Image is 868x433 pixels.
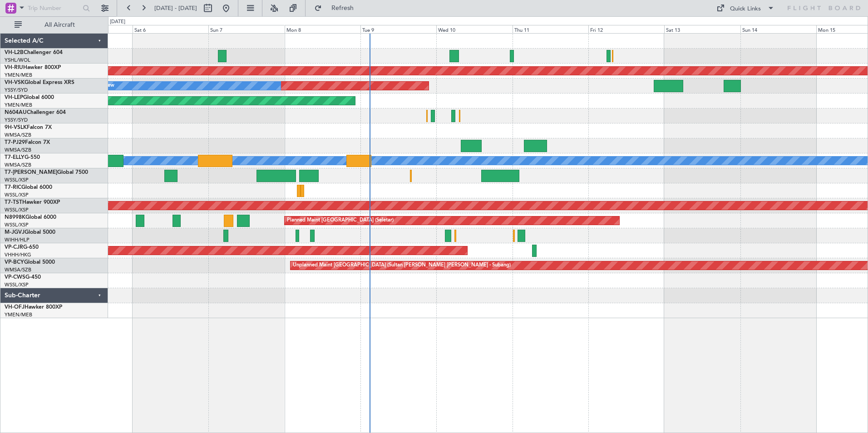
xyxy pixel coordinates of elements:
a: 9H-VSLKFalcon 7X [5,125,52,130]
span: VP-CWS [5,275,25,280]
span: M-JGVJ [5,230,25,235]
span: VH-OFJ [5,305,25,310]
a: VP-BCYGlobal 5000 [5,260,55,265]
a: VH-LEPGlobal 6000 [5,95,54,100]
div: Mon 8 [285,25,360,33]
span: T7-RIC [5,185,21,190]
a: YSSY/SYD [5,87,28,93]
span: VH-L2B [5,50,24,55]
span: Refresh [324,5,362,11]
span: VH-LEP [5,95,23,100]
a: T7-[PERSON_NAME]Global 7500 [5,170,88,175]
a: WMSA/SZB [5,132,31,138]
div: Unplanned Maint [GEOGRAPHIC_DATA] (Sultan [PERSON_NAME] [PERSON_NAME] - Subang) [293,259,511,272]
a: WSSL/XSP [5,221,29,228]
a: YSHL/WOL [5,57,30,64]
span: N8998K [5,215,25,220]
a: VH-RIUHawker 800XP [5,65,61,70]
a: YMEN/MEB [5,102,32,108]
a: N604AUChallenger 604 [5,110,66,115]
span: T7-[PERSON_NAME] [5,170,57,175]
a: YMEN/MEB [5,311,32,318]
div: Wed 10 [436,25,512,33]
a: WMSA/SZB [5,147,31,153]
a: T7-TSTHawker 900XP [5,200,60,205]
span: T7-ELLY [5,155,25,160]
span: VP-CJR [5,245,23,250]
a: VHHH/HKG [5,251,31,258]
div: Thu 11 [513,25,588,33]
div: Tue 9 [360,25,436,33]
div: Planned Maint [GEOGRAPHIC_DATA] (Seletar) [287,214,394,227]
span: [DATE] - [DATE] [154,4,197,12]
div: Sat 13 [664,25,740,33]
span: T7-PJ29 [5,140,25,145]
div: Sat 6 [133,25,208,33]
a: YMEN/MEB [5,72,32,79]
a: T7-RICGlobal 6000 [5,185,52,190]
a: YSSY/SYD [5,117,28,123]
a: VP-CWSG-450 [5,275,41,280]
div: Fri 12 [588,25,664,33]
a: WMSA/SZB [5,162,31,168]
a: M-JGVJGlobal 5000 [5,230,55,235]
button: Quick Links [712,1,779,15]
a: WSSL/XSP [5,177,29,183]
span: VP-BCY [5,260,24,265]
a: VP-CJRG-650 [5,245,39,250]
div: Sun 7 [208,25,284,33]
input: Trip Number [28,1,80,15]
span: T7-TST [5,200,22,205]
a: VH-L2BChallenger 604 [5,50,63,55]
div: [DATE] [110,18,125,26]
a: WSSL/XSP [5,192,29,198]
span: 9H-VSLK [5,125,27,130]
a: WIHH/HLP [5,236,30,243]
a: T7-PJ29Falcon 7X [5,140,50,145]
div: Quick Links [730,5,761,14]
a: WSSL/XSP [5,281,29,288]
a: WSSL/XSP [5,207,29,213]
a: VH-VSKGlobal Express XRS [5,80,74,85]
span: VH-VSK [5,80,25,85]
div: Sun 14 [740,25,816,33]
span: VH-RIU [5,65,23,70]
a: T7-ELLYG-550 [5,155,40,160]
a: WMSA/SZB [5,266,31,273]
a: VH-OFJHawker 800XP [5,305,62,310]
span: N604AU [5,110,27,115]
button: All Aircraft [10,18,99,32]
button: Refresh [310,1,365,15]
span: All Aircraft [24,22,96,28]
a: N8998KGlobal 6000 [5,215,56,220]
